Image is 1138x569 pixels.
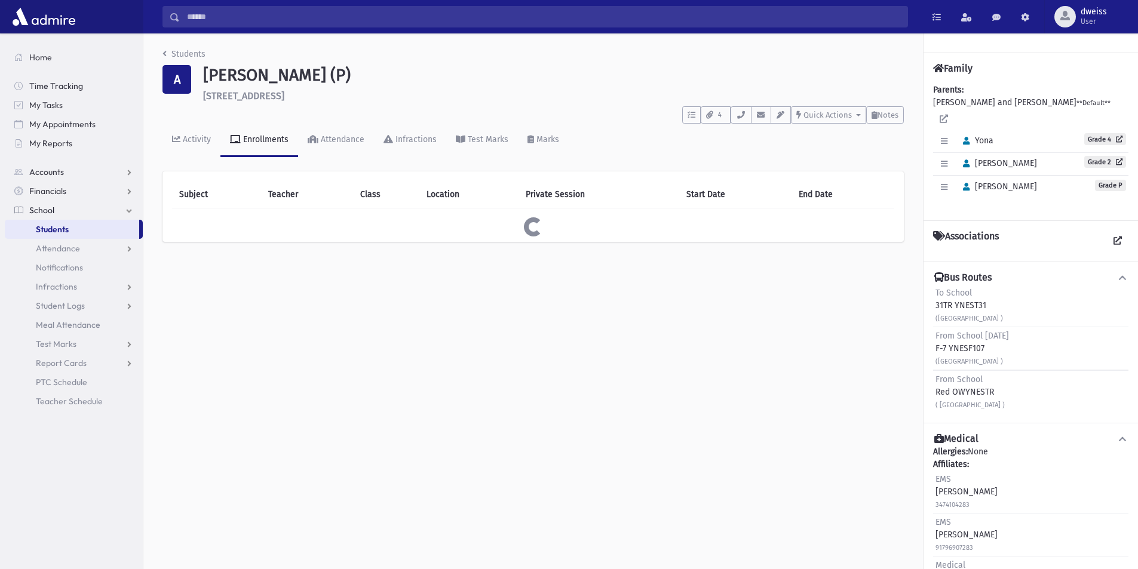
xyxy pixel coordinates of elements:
[866,106,904,124] button: Notes
[5,76,143,96] a: Time Tracking
[935,517,951,527] span: EMS
[5,96,143,115] a: My Tasks
[29,138,72,149] span: My Reports
[36,224,69,235] span: Students
[203,65,904,85] h1: [PERSON_NAME] (P)
[419,181,519,208] th: Location
[5,353,143,373] a: Report Cards
[5,315,143,334] a: Meal Attendance
[162,49,205,59] a: Students
[5,48,143,67] a: Home
[935,373,1005,411] div: Red OWYNESTR
[935,331,1009,341] span: From School [DATE]
[36,319,100,330] span: Meal Attendance
[5,162,143,182] a: Accounts
[29,205,54,216] span: School
[934,272,992,284] h4: Bus Routes
[935,330,1009,367] div: F-7 YNESF107
[29,167,64,177] span: Accounts
[36,339,76,349] span: Test Marks
[935,544,973,552] small: 91796907283
[10,5,78,29] img: AdmirePro
[958,136,993,146] span: Yona
[679,181,792,208] th: Start Date
[5,296,143,315] a: Student Logs
[5,115,143,134] a: My Appointments
[935,288,972,298] span: To School
[933,447,968,457] b: Allergies:
[933,272,1128,284] button: Bus Routes
[935,474,951,484] span: EMS
[36,281,77,292] span: Infractions
[5,277,143,296] a: Infractions
[935,501,970,509] small: 3474104283
[803,110,852,119] span: Quick Actions
[353,181,419,208] th: Class
[701,106,731,124] button: 4
[935,358,1003,365] small: ([GEOGRAPHIC_DATA] )
[1095,180,1126,191] span: Grade P
[1081,7,1107,17] span: dweiss
[935,374,983,385] span: From School
[29,52,52,63] span: Home
[933,459,969,469] b: Affiliates:
[933,63,973,74] h4: Family
[162,65,191,94] div: A
[36,300,85,311] span: Student Logs
[5,258,143,277] a: Notifications
[5,392,143,411] a: Teacher Schedule
[958,158,1037,168] span: [PERSON_NAME]
[465,134,508,144] div: Test Marks
[374,124,446,157] a: Infractions
[935,287,1003,324] div: 31TR YNEST31
[714,110,725,121] span: 4
[534,134,559,144] div: Marks
[36,358,87,368] span: Report Cards
[519,181,679,208] th: Private Session
[36,243,80,254] span: Attendance
[29,100,63,110] span: My Tasks
[29,119,96,130] span: My Appointments
[935,315,1003,322] small: ([GEOGRAPHIC_DATA] )
[29,186,66,196] span: Financials
[1107,230,1128,252] a: View all Associations
[220,124,298,157] a: Enrollments
[180,134,211,144] div: Activity
[162,48,205,65] nav: breadcrumb
[935,516,998,553] div: [PERSON_NAME]
[5,182,143,201] a: Financials
[935,473,998,510] div: [PERSON_NAME]
[5,334,143,353] a: Test Marks
[1081,17,1107,26] span: User
[792,181,894,208] th: End Date
[36,396,103,407] span: Teacher Schedule
[203,90,904,102] h6: [STREET_ADDRESS]
[5,239,143,258] a: Attendance
[933,230,999,252] h4: Associations
[933,433,1128,445] button: Medical
[241,134,289,144] div: Enrollments
[518,124,569,157] a: Marks
[1084,133,1126,145] a: Grade 4
[162,124,220,157] a: Activity
[934,433,979,445] h4: Medical
[172,181,261,208] th: Subject
[878,110,898,119] span: Notes
[5,134,143,153] a: My Reports
[298,124,374,157] a: Attendance
[318,134,364,144] div: Attendance
[933,84,1128,211] div: [PERSON_NAME] and [PERSON_NAME]
[5,373,143,392] a: PTC Schedule
[261,181,353,208] th: Teacher
[5,201,143,220] a: School
[29,81,83,91] span: Time Tracking
[5,220,139,239] a: Students
[393,134,437,144] div: Infractions
[791,106,866,124] button: Quick Actions
[36,262,83,273] span: Notifications
[958,182,1037,192] span: [PERSON_NAME]
[36,377,87,387] span: PTC Schedule
[446,124,518,157] a: Test Marks
[935,401,1005,409] small: ( [GEOGRAPHIC_DATA] )
[1084,156,1126,168] a: Grade 2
